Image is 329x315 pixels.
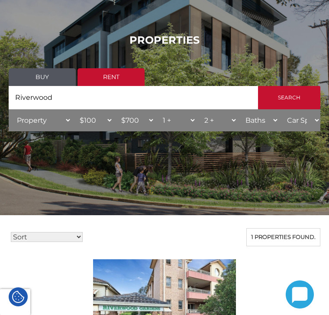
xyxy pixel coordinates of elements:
a: Rent [77,68,145,86]
input: Search by suburb, postcode or area [9,86,258,109]
div: Cookie Settings [9,287,28,306]
div: 1 properties found. [246,228,320,246]
h1: PROPERTIES [9,34,320,47]
select: Sort Listings [11,232,83,242]
a: Buy [9,68,76,86]
input: Search [258,86,320,109]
